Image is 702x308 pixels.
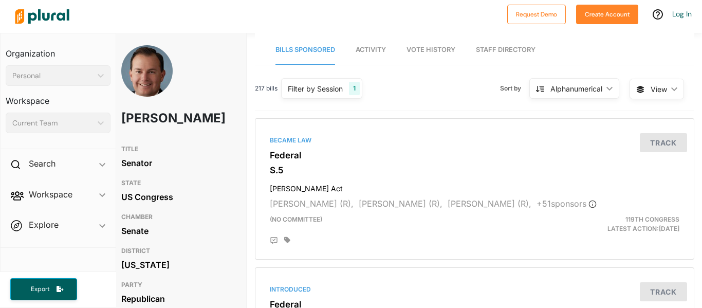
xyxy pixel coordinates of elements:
h3: TITLE [121,143,234,155]
a: Staff Directory [476,35,535,65]
span: 217 bills [255,84,278,93]
div: Personal [12,70,94,81]
div: Introduced [270,285,679,294]
a: Request Demo [507,8,566,19]
h3: CHAMBER [121,211,234,223]
a: Log In [672,9,692,19]
div: 1 [349,82,360,95]
div: Became Law [270,136,679,145]
a: Create Account [576,8,638,19]
div: Latest Action: [DATE] [545,215,687,233]
h2: Search [29,158,56,169]
h3: Workspace [6,86,110,108]
div: Add Position Statement [270,237,278,245]
span: [PERSON_NAME] (R), [359,198,442,209]
button: Export [10,278,77,300]
span: [PERSON_NAME] (R), [270,198,354,209]
button: Track [640,133,687,152]
span: Sort by [500,84,529,93]
span: Bills Sponsored [275,46,335,53]
span: Export [24,285,57,294]
h3: S.5 [270,165,679,175]
div: US Congress [121,189,234,205]
h3: DISTRICT [121,245,234,257]
div: [US_STATE] [121,257,234,273]
div: Current Team [12,118,94,129]
h3: STATE [121,177,234,189]
div: Add tags [284,237,290,244]
a: Activity [356,35,386,65]
span: Activity [356,46,386,53]
h3: PARTY [121,279,234,291]
h1: [PERSON_NAME] [121,103,189,134]
span: Vote History [407,46,455,53]
img: Headshot of Mike Lee [121,45,173,108]
span: View [651,84,667,95]
div: Senate [121,223,234,239]
a: Vote History [407,35,455,65]
button: Create Account [576,5,638,24]
h3: Federal [270,150,679,160]
div: (no committee) [262,215,545,233]
button: Track [640,282,687,301]
div: Alphanumerical [550,83,602,94]
div: Republican [121,291,234,306]
span: + 51 sponsor s [537,198,597,209]
span: [PERSON_NAME] (R), [448,198,531,209]
a: Bills Sponsored [275,35,335,65]
button: Request Demo [507,5,566,24]
div: Filter by Session [288,83,343,94]
span: 119th Congress [625,215,679,223]
h3: Organization [6,39,110,61]
h4: [PERSON_NAME] Act [270,179,679,193]
div: Senator [121,155,234,171]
